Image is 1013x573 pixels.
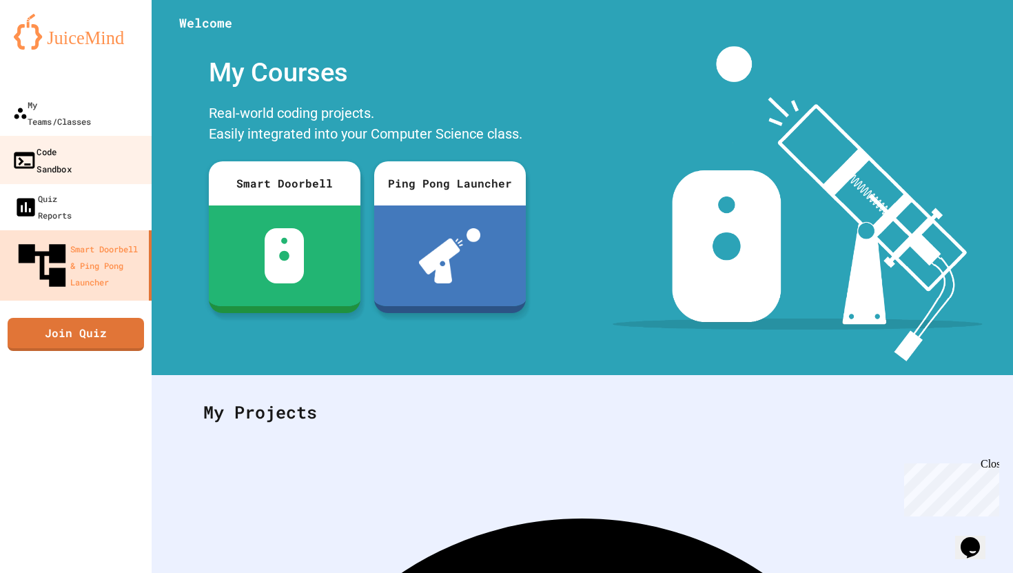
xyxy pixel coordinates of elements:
[13,97,91,130] div: My Teams/Classes
[190,385,975,439] div: My Projects
[899,458,999,516] iframe: chat widget
[374,161,526,205] div: Ping Pong Launcher
[12,143,72,177] div: Code Sandbox
[14,190,72,223] div: Quiz Reports
[6,6,95,88] div: Chat with us now!Close
[202,46,533,99] div: My Courses
[419,228,480,283] img: ppl-with-ball.png
[8,318,144,351] a: Join Quiz
[265,228,304,283] img: sdb-white.svg
[14,14,138,50] img: logo-orange.svg
[209,161,360,205] div: Smart Doorbell
[202,99,533,151] div: Real-world coding projects. Easily integrated into your Computer Science class.
[613,46,982,361] img: banner-image-my-projects.png
[955,518,999,559] iframe: chat widget
[14,237,143,294] div: Smart Doorbell & Ping Pong Launcher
